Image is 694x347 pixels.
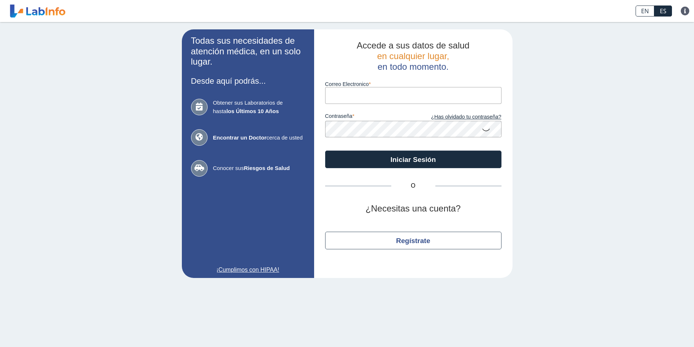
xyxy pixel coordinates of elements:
span: en cualquier lugar, [377,51,449,61]
span: Conocer sus [213,164,305,173]
a: ¿Has olvidado tu contraseña? [413,113,501,121]
label: contraseña [325,113,413,121]
label: Correo Electronico [325,81,501,87]
b: Encontrar un Doctor [213,134,267,141]
button: Iniciar Sesión [325,151,501,168]
h2: ¿Necesitas una cuenta? [325,203,501,214]
a: ES [654,6,672,17]
span: O [391,181,435,190]
a: ¡Cumplimos con HIPAA! [191,265,305,274]
h2: Todas sus necesidades de atención médica, en un solo lugar. [191,36,305,67]
span: cerca de usted [213,134,305,142]
span: en todo momento. [378,62,449,72]
a: EN [636,6,654,17]
b: los Últimos 10 Años [226,108,279,114]
span: Accede a sus datos de salud [357,40,470,50]
span: Obtener sus Laboratorios de hasta [213,99,305,115]
button: Regístrate [325,232,501,249]
b: Riesgos de Salud [244,165,290,171]
h3: Desde aquí podrás... [191,76,305,86]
